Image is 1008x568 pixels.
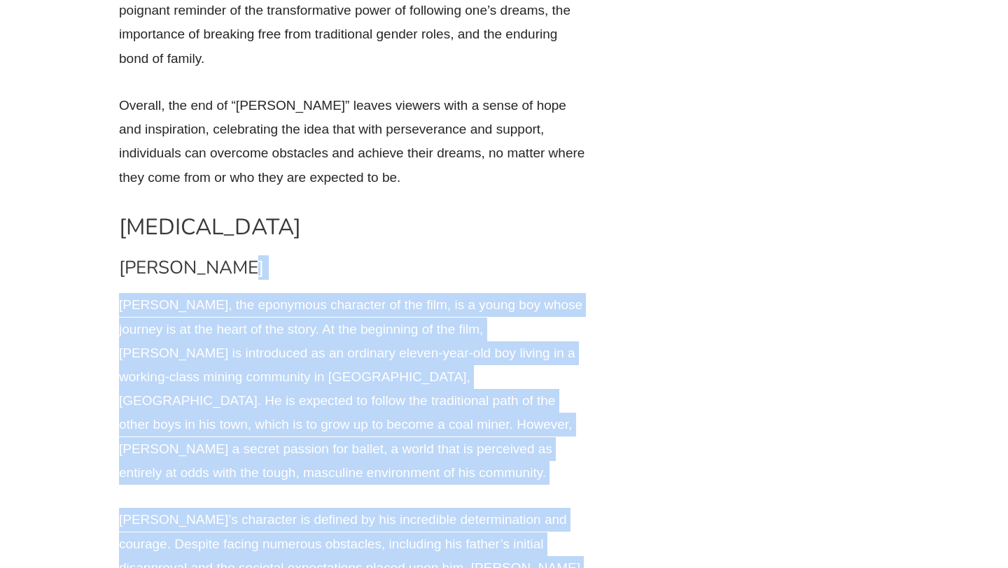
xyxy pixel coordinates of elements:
[119,293,588,485] p: [PERSON_NAME], the eponymous character of the film, is a young boy whose journey is at the heart ...
[119,94,588,190] p: Overall, the end of “[PERSON_NAME]” leaves viewers with a sense of hope and inspiration, celebrat...
[768,410,1008,568] iframe: Chat Widget
[119,256,588,280] h3: [PERSON_NAME]
[119,213,588,242] h2: [MEDICAL_DATA]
